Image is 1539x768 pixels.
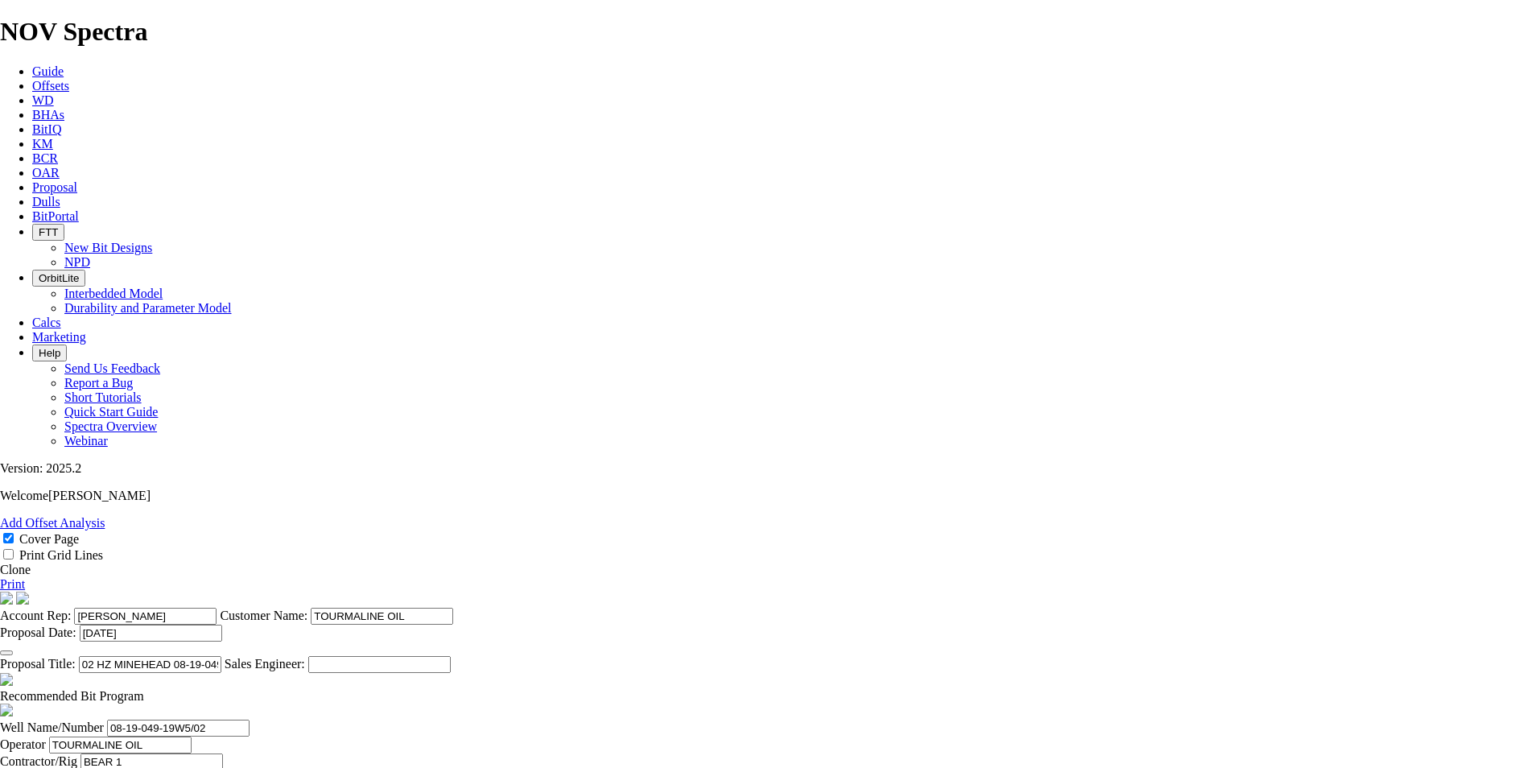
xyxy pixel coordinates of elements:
a: BitIQ [32,122,61,136]
a: Marketing [32,330,86,344]
span: FTT [39,226,58,238]
a: Short Tutorials [64,390,142,404]
a: New Bit Designs [64,241,152,254]
a: Report a Bug [64,376,133,390]
button: Help [32,345,67,361]
button: FTT [32,224,64,241]
a: OAR [32,166,60,180]
img: cover-graphic.e5199e77.png [16,592,29,605]
a: Webinar [64,434,108,448]
a: Offsets [32,79,69,93]
a: Quick Start Guide [64,405,158,419]
a: BitPortal [32,209,79,223]
a: Interbedded Model [64,287,163,300]
a: BHAs [32,108,64,122]
button: OrbitLite [32,270,85,287]
label: Print Grid Lines [19,548,103,562]
a: Spectra Overview [64,419,157,433]
label: Sales Engineer: [225,657,305,671]
a: Send Us Feedback [64,361,160,375]
a: BCR [32,151,58,165]
a: KM [32,137,53,151]
a: Guide [32,64,64,78]
a: NPD [64,255,90,269]
a: Durability and Parameter Model [64,301,232,315]
a: Proposal [32,180,77,194]
span: Help [39,347,60,359]
a: WD [32,93,54,107]
a: Dulls [32,195,60,209]
a: Calcs [32,316,61,329]
span: [PERSON_NAME] [48,489,151,502]
label: Customer Name: [220,609,307,622]
label: Cover Page [19,532,79,546]
span: OrbitLite [39,272,79,284]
